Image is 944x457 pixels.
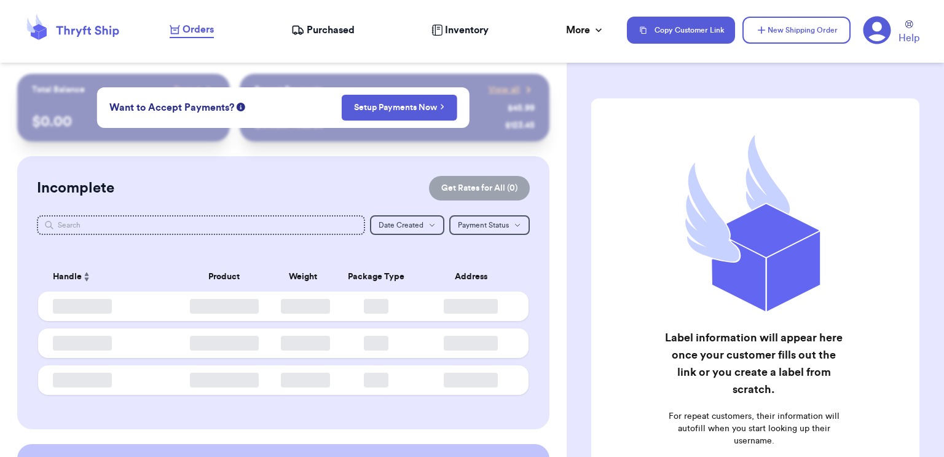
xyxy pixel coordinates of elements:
[662,410,846,447] p: For repeat customers, their information will autofill when you start looking up their username.
[742,17,851,44] button: New Shipping Order
[449,215,530,235] button: Payment Status
[109,100,234,115] span: Want to Accept Payments?
[458,221,509,229] span: Payment Status
[370,215,444,235] button: Date Created
[170,22,214,38] a: Orders
[174,84,200,96] span: Payout
[445,23,489,38] span: Inventory
[431,23,489,38] a: Inventory
[254,84,323,96] p: Recent Payments
[291,23,355,38] a: Purchased
[32,112,216,132] p: $ 0.00
[379,221,423,229] span: Date Created
[662,329,846,398] h2: Label information will appear here once your customer fills out the link or you create a label fr...
[899,20,919,46] a: Help
[37,215,365,235] input: Search
[505,119,535,132] div: $ 123.45
[420,262,529,292] th: Address
[273,262,332,292] th: Weight
[175,262,273,292] th: Product
[508,102,535,114] div: $ 45.99
[489,84,535,96] a: View all
[354,101,444,114] a: Setup Payments Now
[332,262,421,292] th: Package Type
[627,17,735,44] button: Copy Customer Link
[183,22,214,37] span: Orders
[429,176,530,201] button: Get Rates for All (0)
[32,84,85,96] p: Total Balance
[489,84,520,96] span: View all
[341,95,457,121] button: Setup Payments Now
[566,23,605,38] div: More
[82,269,92,284] button: Sort ascending
[899,31,919,46] span: Help
[37,178,114,198] h2: Incomplete
[53,271,82,284] span: Handle
[307,23,355,38] span: Purchased
[174,84,215,96] a: Payout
